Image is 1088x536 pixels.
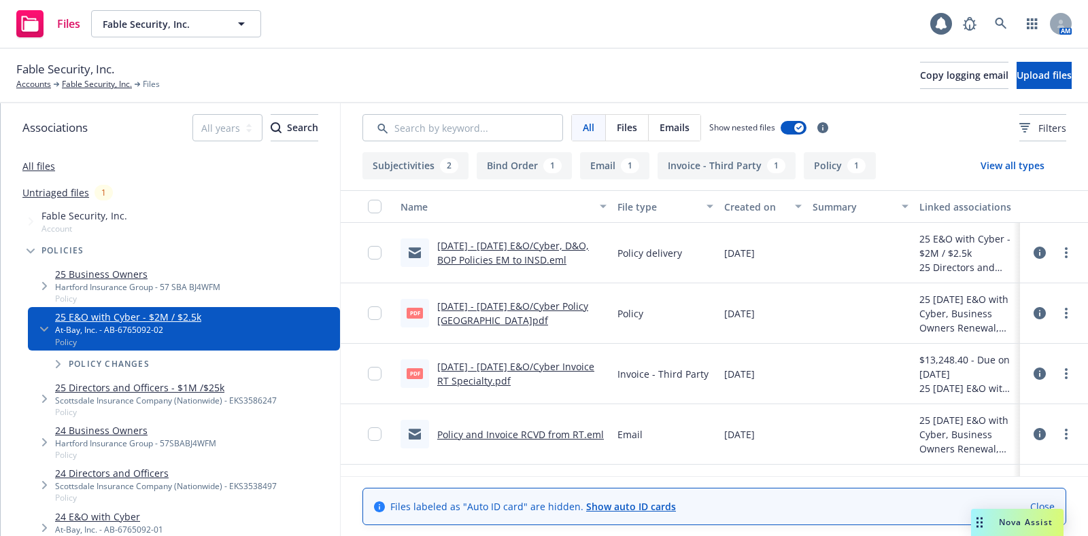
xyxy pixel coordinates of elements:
span: Files [617,120,637,135]
div: 1 [95,185,113,200]
span: Nova Assist [999,516,1053,528]
div: Scottsdale Insurance Company (Nationwide) - EKS3586247 [55,395,277,406]
a: Untriaged files [22,185,89,200]
a: All files [22,160,55,173]
span: [DATE] [724,246,755,260]
a: 24 Business Owners [55,423,216,437]
div: Drag to move [971,509,988,536]
div: Created on [724,200,787,214]
span: pdf [407,308,423,318]
div: Scottsdale Insurance Company (Nationwide) - EKS3538497 [55,480,277,492]
span: Fable Security, Inc. [16,60,114,78]
span: Associations [22,119,88,137]
a: more [1058,245,1074,261]
div: $13,248.40 - Due on [DATE] [919,353,1015,381]
a: more [1058,365,1074,382]
div: Search [271,115,318,141]
a: 25 Directors and Officers - $1M /$25k [55,380,277,395]
span: Policy [55,406,277,418]
a: more [1058,305,1074,321]
a: 24 E&O with Cyber [55,510,163,524]
div: 25 E&O with Cyber - $2M / $2.5k [919,232,1015,260]
a: Close [1030,499,1055,514]
span: Fable Security, Inc. [41,209,127,223]
div: Linked associations [919,200,1015,214]
input: Toggle Row Selected [368,427,381,441]
button: Nova Assist [971,509,1064,536]
input: Toggle Row Selected [368,246,381,260]
a: [DATE] - [DATE] E&O/Cyber Invoice RT Specialty.pdf [437,360,594,387]
button: Filters [1019,114,1066,141]
button: Copy logging email [920,62,1008,89]
span: Policy delivery [617,246,682,260]
a: Show auto ID cards [586,500,676,513]
a: Search [987,10,1015,37]
div: 25 [DATE] E&O with Cyber, Business Owners Renewal, D&O [919,381,1015,395]
span: Copy logging email [920,69,1008,82]
div: 1 [767,158,785,173]
span: [DATE] [724,306,755,321]
button: SearchSearch [271,114,318,141]
span: [DATE] [724,427,755,442]
button: Email [580,152,649,179]
span: Email [617,427,643,442]
span: Account [41,223,127,234]
span: Filters [1019,121,1066,135]
span: Policy [55,492,277,503]
div: 1 [847,158,866,173]
input: Select all [368,200,381,213]
div: 25 Directors and Officers - $1M /$25k [919,260,1015,274]
div: Name [401,200,592,214]
div: Hartford Insurance Group - 57 SBA BJ4WFM [55,281,220,293]
button: Upload files [1017,62,1072,89]
a: 25 Business Owners [55,267,220,281]
button: Subjectivities [362,152,469,179]
span: Show nested files [709,122,775,133]
input: Toggle Row Selected [368,367,381,380]
span: pdf [407,368,423,378]
span: Policy [617,306,643,321]
a: Policy and Invoice RCVD from RT.eml [437,428,604,441]
input: Search by keyword... [362,114,563,141]
span: Policies [41,247,84,255]
a: Report a Bug [956,10,983,37]
a: Accounts [16,78,51,90]
div: 25 [DATE] E&O with Cyber, Business Owners Renewal, D&O [919,292,1015,335]
svg: Search [271,122,282,133]
span: All [583,120,594,135]
button: Summary [807,190,913,223]
div: At-Bay, Inc. - AB-6765092-02 [55,324,201,336]
span: Policy [55,449,216,461]
button: Policy [804,152,876,179]
div: 1 [543,158,562,173]
button: Linked associations [914,190,1020,223]
button: Fable Security, Inc. [91,10,261,37]
a: Files [11,5,86,43]
button: File type [612,190,718,223]
button: Created on [719,190,807,223]
button: Name [395,190,612,223]
span: Files [57,18,80,29]
span: Emails [660,120,690,135]
a: Fable Security, Inc. [62,78,132,90]
span: Filters [1038,121,1066,135]
a: more [1058,426,1074,442]
span: Policy [55,336,201,348]
span: Upload files [1017,69,1072,82]
input: Toggle Row Selected [368,306,381,320]
div: File type [617,200,698,214]
span: Policy [55,293,220,304]
a: [DATE] - [DATE] E&O/Cyber Policy [GEOGRAPHIC_DATA]pdf [437,300,588,327]
button: View all types [959,152,1066,179]
span: [DATE] [724,367,755,381]
span: Files [143,78,160,90]
a: 24 Directors and Officers [55,466,277,480]
span: Invoice - Third Party [617,367,709,381]
a: [DATE] - [DATE] E&O/Cyber, D&O, BOP Policies EM to INSD.eml [437,239,589,266]
a: 25 E&O with Cyber - $2M / $2.5k [55,310,201,324]
span: Policy changes [69,360,150,368]
button: Invoice - Third Party [658,152,796,179]
div: Hartford Insurance Group - 57SBABJ4WFM [55,437,216,449]
div: 1 [621,158,639,173]
div: At-Bay, Inc. - AB-6765092-01 [55,524,163,535]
